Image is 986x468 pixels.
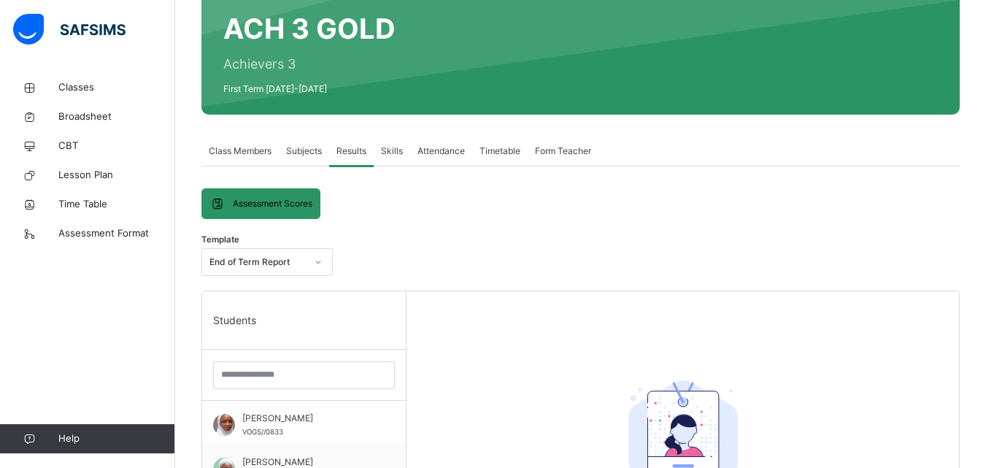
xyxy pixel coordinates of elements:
span: Attendance [417,145,465,158]
span: Students [213,312,256,328]
span: CBT [58,139,175,153]
span: Skills [381,145,403,158]
span: Lesson Plan [58,168,175,183]
span: Time Table [58,197,175,212]
span: Template [201,234,239,246]
span: Broadsheet [58,110,175,124]
span: Timetable [479,145,520,158]
span: Form Teacher [535,145,591,158]
img: safsims [13,14,126,45]
div: Select a Student [552,343,814,372]
span: Assessment Format [58,226,175,241]
span: Classes [58,80,175,95]
span: [PERSON_NAME] [242,412,373,425]
span: Assessment Scores [233,197,312,210]
span: Help [58,431,174,446]
div: End of Term Report [209,256,306,269]
img: VOGS__0833.png [213,414,235,436]
span: Subjects [286,145,322,158]
span: VOGS//0833 [242,428,283,436]
span: Results [336,145,366,158]
span: Class Members [209,145,271,158]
